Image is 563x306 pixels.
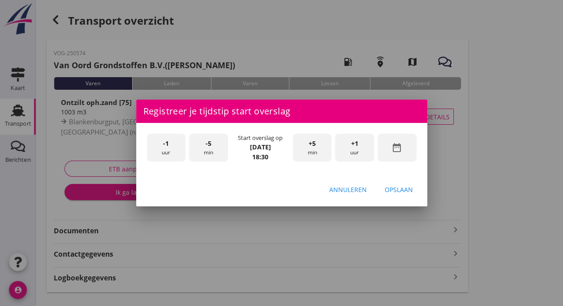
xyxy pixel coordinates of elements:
[206,139,211,149] span: -5
[136,100,427,123] div: Registreer je tijdstip start overslag
[147,134,186,162] div: uur
[293,134,332,162] div: min
[189,134,228,162] div: min
[391,142,402,153] i: date_range
[309,139,316,149] span: +5
[250,143,271,151] strong: [DATE]
[378,181,420,197] button: Opslaan
[322,181,374,197] button: Annuleren
[163,139,169,149] span: -1
[385,185,413,194] div: Opslaan
[335,134,374,162] div: uur
[351,139,358,149] span: +1
[252,153,268,161] strong: 18:30
[238,134,283,142] div: Start overslag op
[329,185,367,194] div: Annuleren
